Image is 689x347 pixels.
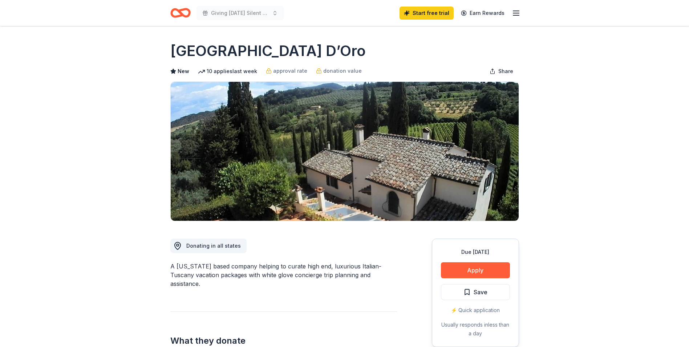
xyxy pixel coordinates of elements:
span: Donating in all states [186,243,241,249]
a: Earn Rewards [457,7,509,20]
a: donation value [316,67,362,75]
div: Usually responds in less than a day [441,320,510,338]
h1: [GEOGRAPHIC_DATA] D’Oro [170,41,366,61]
div: Due [DATE] [441,248,510,256]
span: donation value [323,67,362,75]
div: A [US_STATE] based company helping to curate high end, luxurious Italian-Tuscany vacation package... [170,262,397,288]
div: 10 applies last week [198,67,257,76]
span: New [178,67,189,76]
span: Save [474,287,487,297]
h2: What they donate [170,335,397,347]
button: Share [484,64,519,79]
button: Apply [441,262,510,278]
span: Share [498,67,513,76]
a: approval rate [266,67,307,75]
a: Start free trial [400,7,454,20]
button: Save [441,284,510,300]
a: Home [170,4,191,21]
button: Giving [DATE] Silent Auction [196,6,284,20]
span: Giving [DATE] Silent Auction [211,9,269,17]
span: approval rate [273,67,307,75]
div: ⚡️ Quick application [441,306,510,315]
img: Image for Villa Sogni D’Oro [171,82,519,221]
